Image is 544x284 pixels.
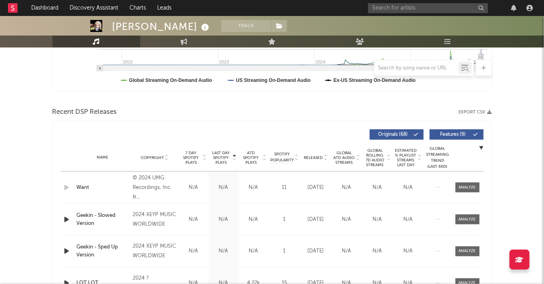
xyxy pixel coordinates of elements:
[395,216,422,224] div: N/A
[129,77,212,83] text: Global Streaming On-Demand Audio
[333,184,360,192] div: N/A
[211,151,232,165] span: Last Day Spotify Plays
[271,248,299,256] div: 1
[77,184,129,192] a: Want
[211,216,237,224] div: N/A
[211,184,237,192] div: N/A
[133,210,176,229] div: 2024 XEYP MUSIC WORLDWIDE
[181,248,207,256] div: N/A
[181,151,202,165] span: 7 Day Spotify Plays
[303,216,329,224] div: [DATE]
[181,216,207,224] div: N/A
[364,216,391,224] div: N/A
[271,184,299,192] div: 11
[133,173,176,202] div: © 2024 UMG Recordings, Inc. & [PERSON_NAME] Worldwide Inc.
[221,20,271,32] button: Track
[364,148,386,167] span: Global Rolling 7D Audio Streams
[112,20,211,33] div: [PERSON_NAME]
[395,184,422,192] div: N/A
[241,151,262,165] span: ATD Spotify Plays
[304,155,323,160] span: Released
[133,242,176,261] div: 2024 XEYP MUSIC WORLDWIDE
[236,77,311,83] text: US Streaming On-Demand Audio
[270,151,294,163] span: Spotify Popularity
[303,248,329,256] div: [DATE]
[181,184,207,192] div: N/A
[141,155,164,160] span: Copyright
[241,184,267,192] div: N/A
[430,129,484,140] button: Features(9)
[364,184,391,192] div: N/A
[395,148,417,167] span: Estimated % Playlist Streams Last Day
[395,248,422,256] div: N/A
[241,248,267,256] div: N/A
[303,184,329,192] div: [DATE]
[333,216,360,224] div: N/A
[211,248,237,256] div: N/A
[77,244,129,259] a: Geekin - Sped Up Version
[241,216,267,224] div: N/A
[77,155,129,161] div: Name
[370,129,424,140] button: Originals(68)
[459,110,492,115] button: Export CSV
[375,132,412,137] span: Originals ( 68 )
[426,146,450,170] div: Global Streaming Trend (Last 60D)
[364,248,391,256] div: N/A
[333,151,355,165] span: Global ATD Audio Streams
[77,212,129,227] a: Geekin - Slowed Version
[435,132,472,137] span: Features ( 9 )
[375,65,459,71] input: Search by song name or URL
[52,107,117,117] span: Recent DSP Releases
[333,77,416,83] text: Ex-US Streaming On-Demand Audio
[271,216,299,224] div: 1
[368,3,488,13] input: Search for artists
[333,248,360,256] div: N/A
